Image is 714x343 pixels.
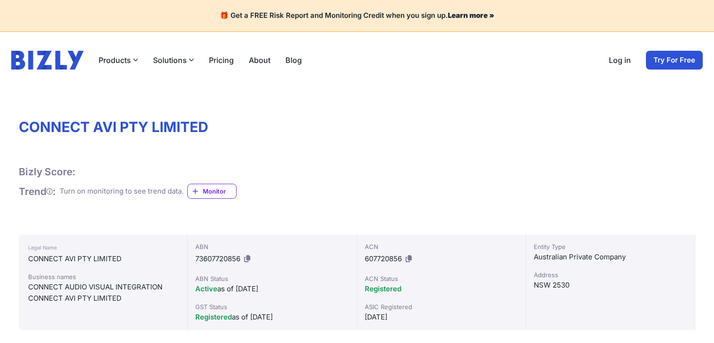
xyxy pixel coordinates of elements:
h4: 🎁 Get a FREE Risk Report and Monitoring Credit when you sign up. [11,11,703,20]
h1: CONNECT AVI PTY LIMITED [19,118,695,135]
div: Legal Name [28,242,178,253]
div: Business names [28,272,178,281]
span: 73607720856 [195,254,240,263]
a: Blog [285,55,302,66]
a: About [249,55,270,66]
div: ASIC Registered [365,302,518,312]
div: ACN [365,242,518,251]
div: NSW 2530 [534,280,687,291]
a: Learn more » [448,11,494,20]
div: Entity Type [534,242,687,251]
h1: Bizly Score: [19,165,76,178]
span: Registered [195,312,232,321]
div: Australian Private Company [534,251,687,263]
a: Try For Free [646,51,703,70]
span: Active [195,284,217,293]
div: [DATE] [365,312,518,323]
h1: Trend : [19,185,56,198]
span: Monitor [203,187,236,196]
div: CONNECT AVI PTY LIMITED [28,293,178,304]
div: ABN Status [195,274,349,283]
div: Turn on monitoring to see trend data. [60,186,184,197]
span: 607720856 [365,254,402,263]
div: as of [DATE] [195,283,349,295]
div: CONNECT AUDIO VISUAL INTEGRATION [28,281,178,293]
a: Monitor [187,184,237,199]
div: ACN Status [365,274,518,283]
div: GST Status [195,302,349,312]
a: Pricing [209,55,234,66]
span: Registered [365,284,401,293]
div: ABN [195,242,349,251]
button: Products [99,55,138,66]
a: Log in [609,55,631,66]
button: Solutions [153,55,194,66]
div: as of [DATE] [195,312,349,323]
div: CONNECT AVI PTY LIMITED [28,253,178,265]
div: Address [534,270,687,280]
